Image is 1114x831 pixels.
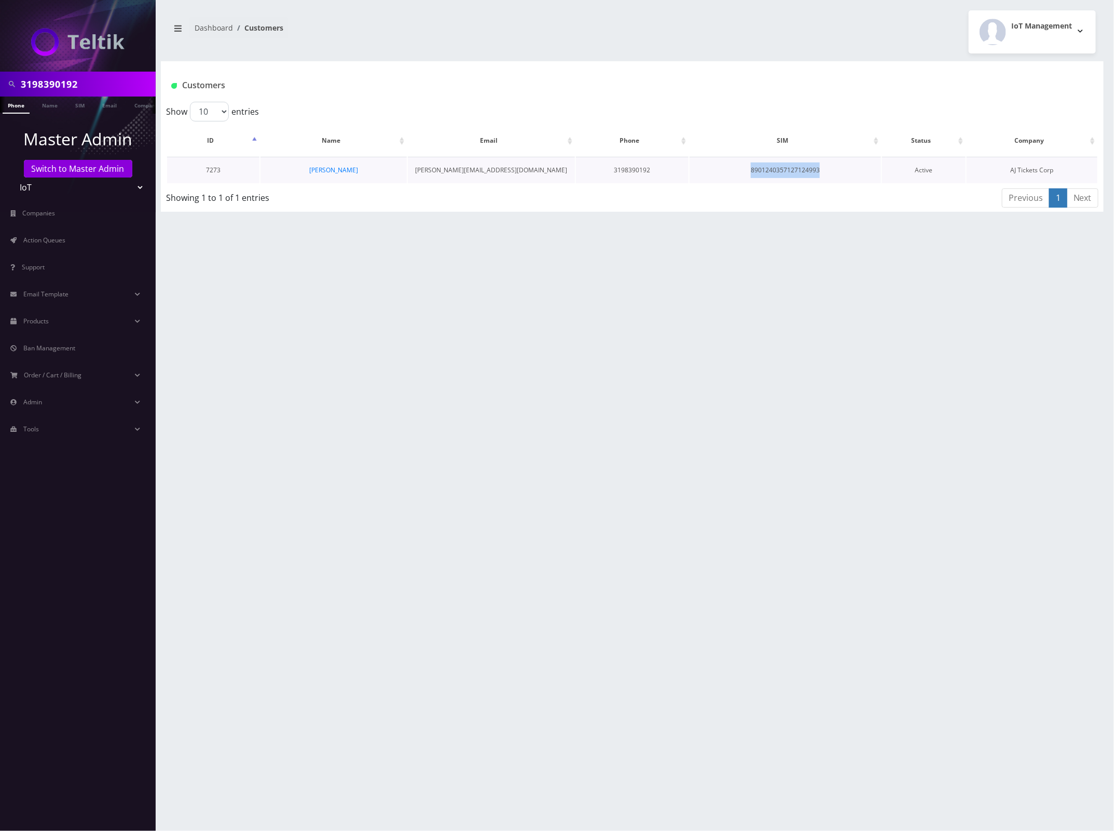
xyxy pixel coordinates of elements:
[1049,188,1067,208] a: 1
[882,157,966,183] td: Active
[967,157,1097,183] td: AJ Tickets Corp
[195,23,233,33] a: Dashboard
[408,126,575,156] th: Email: activate to sort column ascending
[167,157,259,183] td: 7273
[167,126,259,156] th: ID: activate to sort column descending
[1011,22,1072,31] h2: IoT Management
[169,17,625,47] nav: breadcrumb
[23,425,39,433] span: Tools
[24,160,132,178] a: Switch to Master Admin
[97,97,122,113] a: Email
[171,80,937,90] h1: Customers
[233,22,283,33] li: Customers
[260,126,407,156] th: Name: activate to sort column ascending
[37,97,63,113] a: Name
[23,236,65,244] span: Action Queues
[31,28,125,56] img: IoT
[690,126,881,156] th: SIM: activate to sort column ascending
[166,187,547,204] div: Showing 1 to 1 of 1 entries
[22,263,45,271] span: Support
[23,317,49,325] span: Products
[967,126,1097,156] th: Company: activate to sort column ascending
[24,371,82,379] span: Order / Cart / Billing
[882,126,966,156] th: Status: activate to sort column ascending
[129,97,164,113] a: Company
[70,97,90,113] a: SIM
[408,157,575,183] td: [PERSON_NAME][EMAIL_ADDRESS][DOMAIN_NAME]
[23,398,42,406] span: Admin
[3,97,30,114] a: Phone
[23,209,56,217] span: Companies
[576,126,689,156] th: Phone: activate to sort column ascending
[166,102,259,121] label: Show entries
[690,157,881,183] td: 8901240357127124993
[969,10,1096,53] button: IoT Management
[576,157,689,183] td: 3198390192
[23,290,68,298] span: Email Template
[21,74,153,94] input: Search in Company
[309,166,358,174] a: [PERSON_NAME]
[1067,188,1098,208] a: Next
[190,102,229,121] select: Showentries
[23,344,75,352] span: Ban Management
[1002,188,1050,208] a: Previous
